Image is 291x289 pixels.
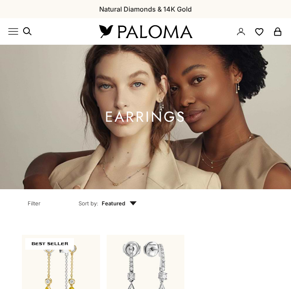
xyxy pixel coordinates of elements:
nav: Secondary navigation [236,18,283,45]
button: Sort by: Featured [60,189,156,215]
button: Filter [9,189,60,215]
p: Natural Diamonds & 14K Gold [99,4,192,14]
nav: Primary navigation [8,26,79,36]
span: Sort by: [79,199,98,207]
span: Featured [102,199,137,207]
h1: Earrings [105,112,186,122]
span: BEST SELLER [25,238,74,250]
